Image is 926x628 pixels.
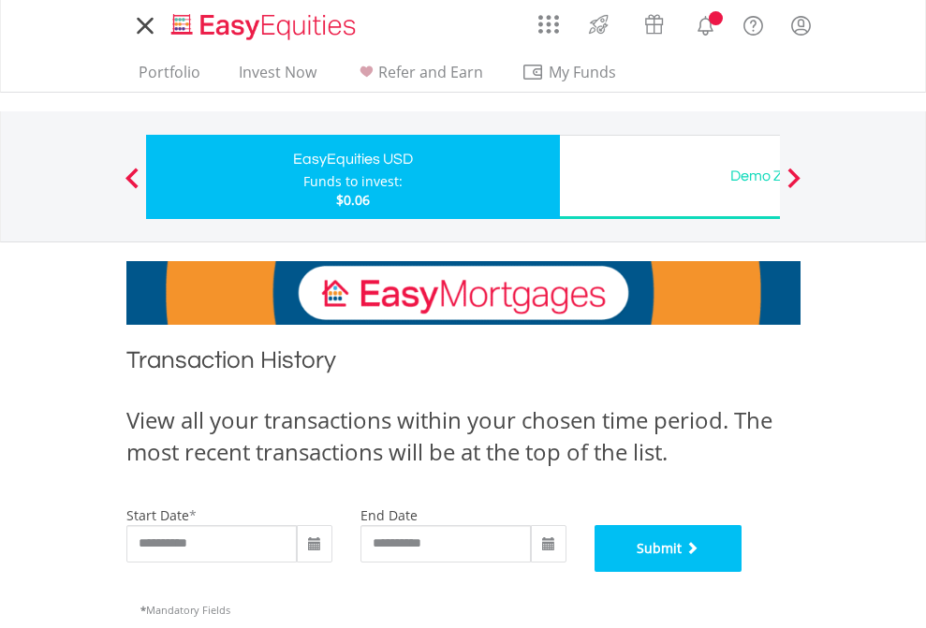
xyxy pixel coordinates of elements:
img: grid-menu-icon.svg [538,14,559,35]
span: Refer and Earn [378,62,483,82]
h1: Transaction History [126,343,801,386]
img: thrive-v2.svg [583,9,614,39]
label: start date [126,506,189,524]
button: Next [775,177,813,196]
span: My Funds [522,60,644,84]
div: Funds to invest: [303,172,403,191]
a: My Profile [777,5,825,46]
img: vouchers-v2.svg [639,9,669,39]
label: end date [360,506,418,524]
a: Notifications [682,5,729,42]
div: View all your transactions within your chosen time period. The most recent transactions will be a... [126,404,801,469]
img: EasyMortage Promotion Banner [126,261,801,325]
span: $0.06 [336,191,370,209]
a: Portfolio [131,63,208,92]
a: Refer and Earn [347,63,491,92]
a: Home page [164,5,363,42]
div: EasyEquities USD [157,146,549,172]
button: Previous [113,177,151,196]
button: Submit [595,525,742,572]
a: Vouchers [626,5,682,39]
a: Invest Now [231,63,324,92]
a: FAQ's and Support [729,5,777,42]
img: EasyEquities_Logo.png [168,11,363,42]
span: Mandatory Fields [140,603,230,617]
a: AppsGrid [526,5,571,35]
